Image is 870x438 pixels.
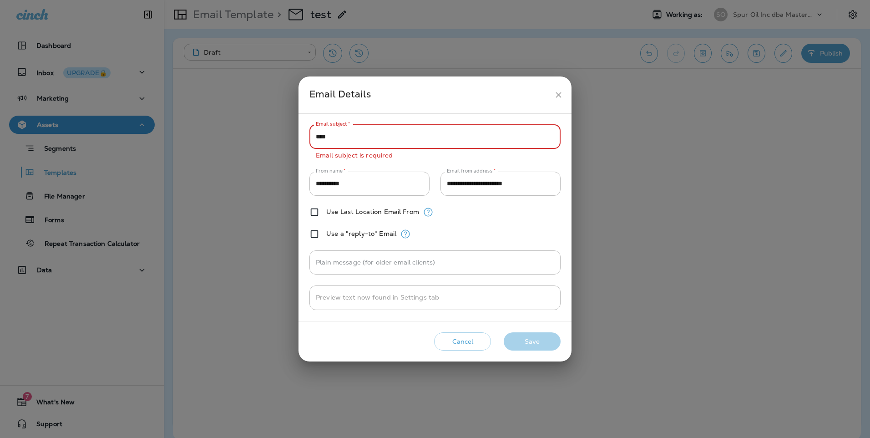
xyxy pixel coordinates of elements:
label: Email subject [316,121,350,127]
button: Cancel [434,332,491,351]
div: Email Details [309,87,550,103]
label: Use Last Location Email From [326,208,419,215]
label: Email from address [447,168,496,174]
label: From name [316,168,346,174]
button: close [550,87,567,103]
label: Use a "reply-to" Email [326,230,396,237]
p: Email subject is required [316,150,554,161]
